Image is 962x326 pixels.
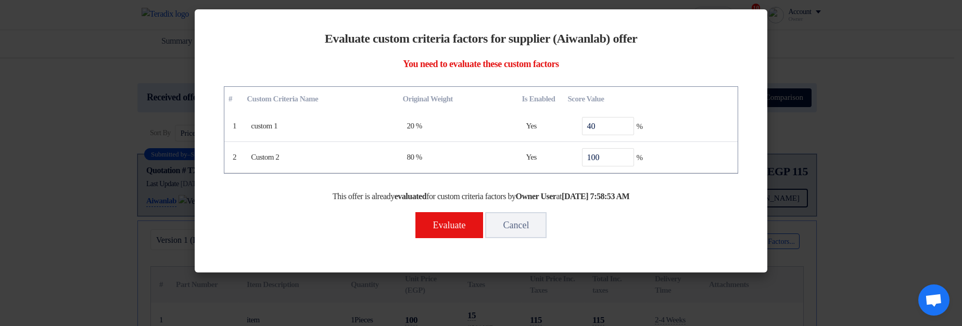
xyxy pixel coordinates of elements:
button: Evaluate [415,212,484,238]
b: Owner User [515,192,556,201]
td: 2 [224,142,243,173]
td: Yes [517,111,563,142]
h2: Evaluate custom criteria factors for supplier (Aiwanlab) offer [224,31,738,46]
b: evaluated [395,192,426,201]
th: Custom Criteria Name [243,87,398,111]
input: Score... [582,148,634,166]
th: Is Enabled [517,87,563,111]
b: [DATE] 7:58:53 AM [562,192,629,201]
th: Original Weight [399,87,518,111]
input: Score... [582,117,634,135]
div: Open chat [918,284,950,316]
td: % [563,142,719,173]
th: Score Value [563,87,719,111]
th: # [224,87,243,111]
p: This offer is already for custom criteria factors by at [224,190,738,203]
td: Yes [517,142,563,173]
td: % [563,111,719,142]
td: custom 1 [243,111,398,142]
td: 1 [224,111,243,142]
button: Cancel [485,212,547,238]
td: 20 % [399,111,518,142]
td: Custom 2 [243,142,398,173]
td: 80 % [399,142,518,173]
span: You need to evaluate these custom factors [403,59,559,69]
